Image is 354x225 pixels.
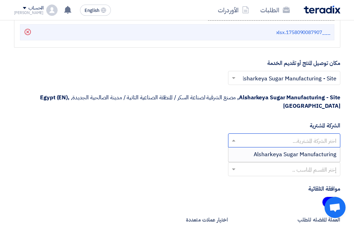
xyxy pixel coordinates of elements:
[255,2,295,18] a: الطلبات
[325,150,340,159] label: الأقسام
[71,93,236,102] span: مصنع الشرقية لصناعة السكر / المنطقة الصناعية الثانية / مدينة الصالحية الجديدة,
[267,59,340,67] label: مكان توصيل المنتج أو تقديم الخدمة
[46,5,58,16] img: profile_test.png
[276,29,330,36] span: ___1758090087907.xlsx
[239,216,340,224] label: العملة المفضله للطلب
[14,11,44,15] div: [PERSON_NAME]
[212,2,255,18] a: الأوردرات
[304,6,340,14] img: Teradix logo
[126,216,228,224] label: اختيار عملات متعددة
[276,28,330,37] a: ___1758090087907.xlsx
[310,121,340,130] label: الشركة المشترية
[28,5,44,11] div: الحساب
[325,197,346,218] div: Open chat
[85,8,99,13] span: English
[308,185,340,193] label: موافقة التلقائية
[80,5,111,16] button: English
[40,93,340,110] span: Egypt (EN), [GEOGRAPHIC_DATA]
[237,93,340,102] span: Alsharkeya Sugar Manufacturing - Site,
[254,150,336,159] span: Alsharkeya Sugar Manufacturing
